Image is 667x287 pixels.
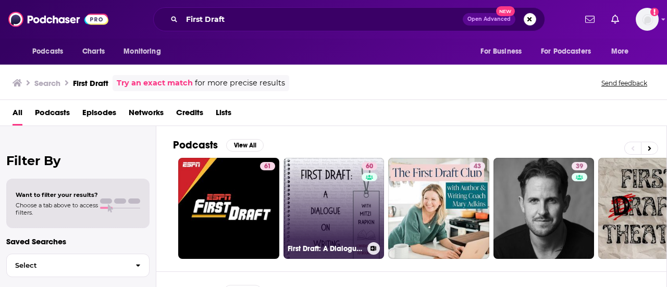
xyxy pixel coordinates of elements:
[463,13,515,26] button: Open AdvancedNew
[541,44,591,59] span: For Podcasters
[82,44,105,59] span: Charts
[598,79,650,88] button: Send feedback
[7,262,127,269] span: Select
[25,42,77,61] button: open menu
[34,78,60,88] h3: Search
[116,42,174,61] button: open menu
[581,10,599,28] a: Show notifications dropdown
[6,153,150,168] h2: Filter By
[496,6,515,16] span: New
[6,236,150,246] p: Saved Searches
[650,8,659,16] svg: Add a profile image
[604,42,642,61] button: open menu
[178,158,279,259] a: 61
[16,191,98,198] span: Want to filter your results?
[534,42,606,61] button: open menu
[366,161,373,172] span: 60
[8,9,108,29] img: Podchaser - Follow, Share and Rate Podcasts
[123,44,160,59] span: Monitoring
[576,161,583,172] span: 39
[636,8,659,31] img: User Profile
[76,42,111,61] a: Charts
[611,44,629,59] span: More
[636,8,659,31] span: Logged in as LBraverman
[607,10,623,28] a: Show notifications dropdown
[480,44,522,59] span: For Business
[636,8,659,31] button: Show profile menu
[264,161,271,172] span: 61
[173,139,218,152] h2: Podcasts
[173,139,264,152] a: PodcastsView All
[13,104,22,126] a: All
[153,7,545,31] div: Search podcasts, credits, & more...
[82,104,116,126] a: Episodes
[260,162,275,170] a: 61
[474,161,481,172] span: 43
[6,254,150,277] button: Select
[216,104,231,126] a: Lists
[129,104,164,126] a: Networks
[117,77,193,89] a: Try an exact match
[467,17,511,22] span: Open Advanced
[182,11,463,28] input: Search podcasts, credits, & more...
[388,158,489,259] a: 43
[473,42,535,61] button: open menu
[288,244,363,253] h3: First Draft: A Dialogue on Writing
[32,44,63,59] span: Podcasts
[226,139,264,152] button: View All
[16,202,98,216] span: Choose a tab above to access filters.
[35,104,70,126] a: Podcasts
[572,162,587,170] a: 39
[283,158,385,259] a: 60First Draft: A Dialogue on Writing
[493,158,595,259] a: 39
[470,162,485,170] a: 43
[362,162,377,170] a: 60
[73,78,108,88] h3: First Draft
[195,77,285,89] span: for more precise results
[176,104,203,126] a: Credits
